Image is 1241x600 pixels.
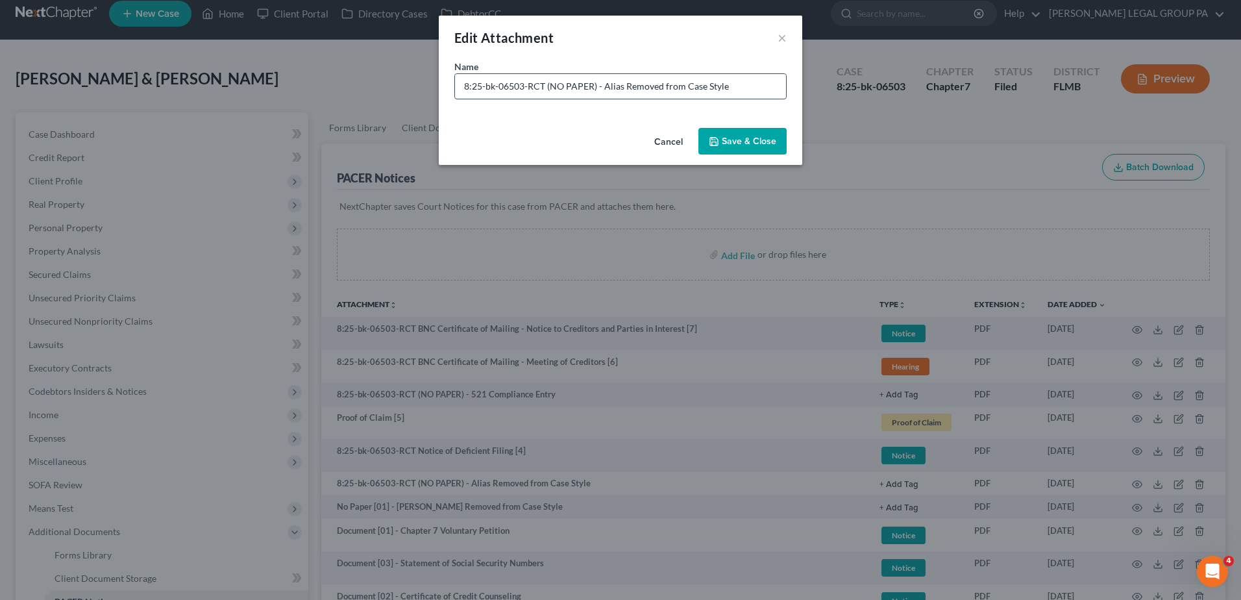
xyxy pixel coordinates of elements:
button: Save & Close [698,128,787,155]
button: Cancel [644,129,693,155]
span: Name [454,61,478,72]
span: Attachment [481,30,554,45]
span: 4 [1223,556,1234,566]
iframe: Intercom live chat [1197,556,1228,587]
span: Save & Close [722,136,776,147]
input: Enter name... [455,74,786,99]
button: × [778,30,787,45]
span: Edit [454,30,478,45]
